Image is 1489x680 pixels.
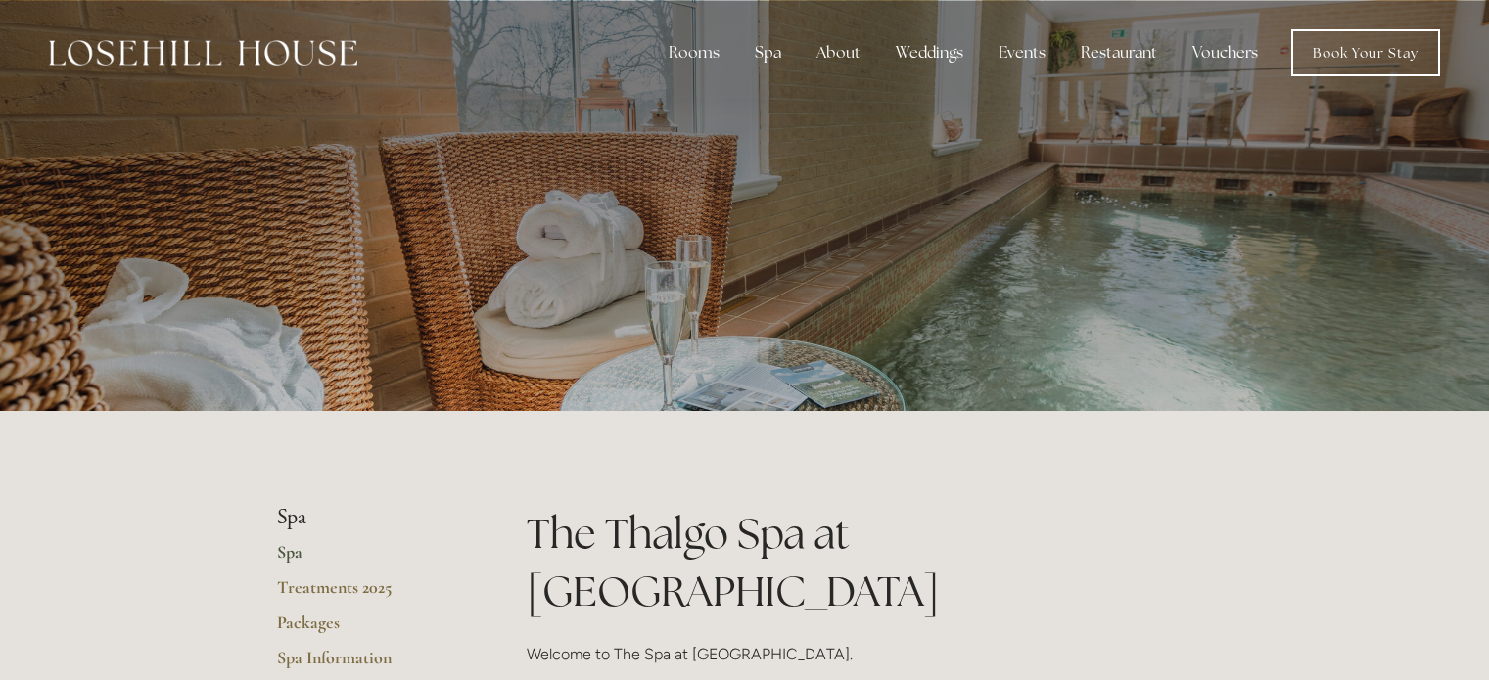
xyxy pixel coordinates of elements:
img: Losehill House [49,40,357,66]
a: Treatments 2025 [277,576,464,612]
div: Restaurant [1065,33,1173,72]
a: Spa [277,541,464,576]
p: Welcome to The Spa at [GEOGRAPHIC_DATA]. [527,641,1213,667]
div: Weddings [880,33,979,72]
h1: The Thalgo Spa at [GEOGRAPHIC_DATA] [527,505,1213,620]
div: About [801,33,876,72]
a: Vouchers [1177,33,1274,72]
div: Rooms [653,33,735,72]
a: Book Your Stay [1291,29,1440,76]
a: Packages [277,612,464,647]
div: Spa [739,33,797,72]
div: Events [983,33,1061,72]
li: Spa [277,505,464,530]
